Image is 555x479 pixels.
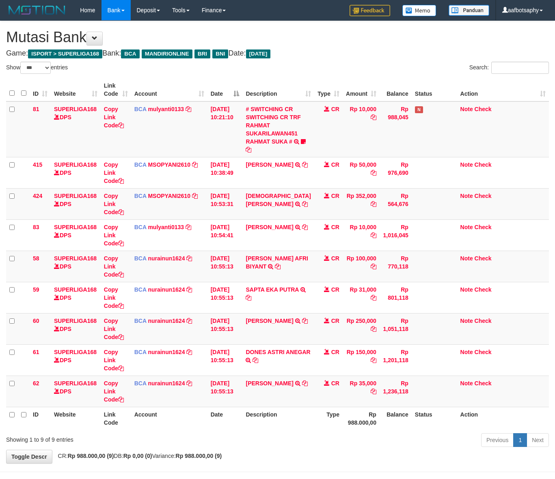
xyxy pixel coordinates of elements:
img: Button%20Memo.svg [402,5,436,16]
strong: Rp 0,00 (0) [123,453,152,459]
td: DPS [51,101,101,157]
th: Action: activate to sort column ascending [457,78,549,101]
a: Copy nurainun1624 to clipboard [186,255,192,262]
a: Copy nurainun1624 to clipboard [186,286,192,293]
td: Rp 150,000 [343,344,380,376]
a: Copy MUHAMMAD CHAIRULLA to clipboard [302,318,308,324]
td: Rp 1,016,045 [380,219,412,251]
th: Status [412,78,457,101]
span: 61 [33,349,39,355]
span: 62 [33,380,39,387]
a: Copy Rp 31,000 to clipboard [371,294,376,301]
a: Copy Link Code [104,193,124,215]
a: Copy Rp 100,000 to clipboard [371,263,376,270]
td: Rp 35,000 [343,376,380,407]
a: [PERSON_NAME] AFRI BIYANT [246,255,308,270]
a: Copy nurainun1624 to clipboard [186,349,192,355]
td: DPS [51,188,101,219]
a: mulyanti0133 [148,106,184,112]
a: Note [460,193,473,199]
th: Website: activate to sort column ascending [51,78,101,101]
td: Rp 50,000 [343,157,380,188]
th: Balance [380,78,412,101]
th: Status [412,407,457,430]
th: Link Code: activate to sort column ascending [101,78,131,101]
a: Copy Rp 10,000 to clipboard [371,114,376,120]
span: CR [331,318,339,324]
a: SUPERLIGA168 [54,106,97,112]
a: Copy MSOPYANI2610 to clipboard [192,193,198,199]
span: 58 [33,255,39,262]
td: DPS [51,251,101,282]
a: Check [475,106,492,112]
td: Rp 988,045 [380,101,412,157]
h1: Mutasi Bank [6,29,549,45]
span: 424 [33,193,42,199]
span: MANDIRIONLINE [142,49,192,58]
span: BCA [134,224,147,230]
a: [PERSON_NAME] [246,224,293,230]
a: SUPERLIGA168 [54,255,97,262]
span: Has Note [415,106,423,113]
th: Date [207,407,243,430]
span: CR [331,380,339,387]
label: Show entries [6,62,68,74]
a: SUPERLIGA168 [54,349,97,355]
a: Copy mulyanti0133 to clipboard [186,106,191,112]
a: SUPERLIGA168 [54,161,97,168]
span: BNI [212,49,228,58]
th: Amount: activate to sort column ascending [343,78,380,101]
a: Copy DONES ASTRI ANEGAR to clipboard [253,357,258,363]
strong: Rp 988.000,00 (9) [68,453,114,459]
a: MSOPYANI2610 [148,193,190,199]
a: [PERSON_NAME] [246,318,293,324]
a: [PERSON_NAME] [246,380,293,387]
th: Description: activate to sort column ascending [242,78,314,101]
span: BCA [134,106,147,112]
a: Copy nurainun1624 to clipboard [186,380,192,387]
strong: Rp 988.000,00 (9) [176,453,222,459]
a: [PERSON_NAME] [246,161,293,168]
span: CR [331,224,339,230]
a: nurainun1624 [148,380,185,387]
a: Check [475,318,492,324]
span: BCA [134,286,147,293]
span: CR [331,255,339,262]
th: Website [51,407,101,430]
span: CR [331,106,339,112]
span: BCA [134,161,147,168]
a: nurainun1624 [148,318,185,324]
a: nurainun1624 [148,255,185,262]
a: mulyanti0133 [148,224,184,230]
span: BCA [134,193,147,199]
a: Copy Rp 250,000 to clipboard [371,326,376,332]
a: Copy SAMSUL DARUSMAN to clipboard [302,201,308,207]
td: [DATE] 10:38:49 [207,157,243,188]
a: Note [460,318,473,324]
span: 60 [33,318,39,324]
span: CR [331,349,339,355]
td: Rp 1,051,118 [380,313,412,344]
th: ID: activate to sort column ascending [30,78,51,101]
img: panduan.png [449,5,489,16]
a: Note [460,255,473,262]
a: Note [460,161,473,168]
td: Rp 31,000 [343,282,380,313]
a: Copy Link Code [104,161,124,184]
a: 1 [513,433,527,447]
a: nurainun1624 [148,286,185,293]
td: Rp 100,000 [343,251,380,282]
td: Rp 352,000 [343,188,380,219]
a: [DEMOGRAPHIC_DATA][PERSON_NAME] [246,193,311,207]
td: DPS [51,376,101,407]
a: Copy ADRIEL AFRI BIYANT to clipboard [275,263,281,270]
a: Note [460,106,473,112]
a: Copy Link Code [104,349,124,372]
a: Copy nurainun1624 to clipboard [186,318,192,324]
th: ID [30,407,51,430]
a: Copy Link Code [104,255,124,278]
th: Type: activate to sort column ascending [314,78,343,101]
span: CR [331,193,339,199]
a: Check [475,224,492,230]
a: Copy JULIA BELDA to clipboard [302,380,308,387]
